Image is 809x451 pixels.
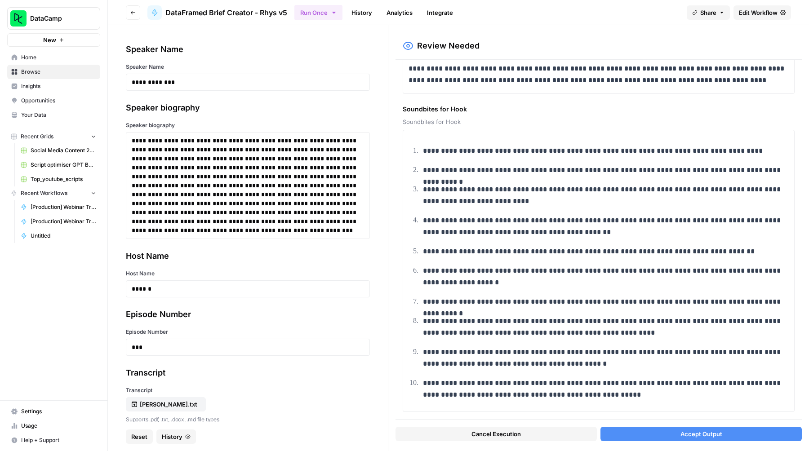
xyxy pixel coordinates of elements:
[17,214,100,229] a: [Production] Webinar Transcription and Summary for the
[31,203,96,211] span: [Production] Webinar Transcription and Summary ([PERSON_NAME])
[21,111,96,119] span: Your Data
[17,143,100,158] a: Social Media Content 2025
[126,386,370,394] label: Transcript
[21,407,96,416] span: Settings
[21,68,96,76] span: Browse
[21,436,96,444] span: Help + Support
[21,82,96,90] span: Insights
[680,429,722,438] span: Accept Output
[31,161,96,169] span: Script optimiser GPT Build V2 Grid
[131,432,147,441] span: Reset
[31,217,96,225] span: [Production] Webinar Transcription and Summary for the
[126,250,370,262] div: Host Name
[17,200,100,214] a: [Production] Webinar Transcription and Summary ([PERSON_NAME])
[21,422,96,430] span: Usage
[21,189,67,197] span: Recent Workflows
[31,175,96,183] span: Top_youtube_scripts
[403,117,795,126] span: Soundbites for Hook
[381,5,418,20] a: Analytics
[7,433,100,447] button: Help + Support
[21,97,96,105] span: Opportunities
[43,35,56,44] span: New
[17,158,100,172] a: Script optimiser GPT Build V2 Grid
[417,40,480,52] h2: Review Needed
[31,146,96,155] span: Social Media Content 2025
[21,53,96,62] span: Home
[126,270,370,278] label: Host Name
[7,419,100,433] a: Usage
[7,108,100,122] a: Your Data
[7,93,100,108] a: Opportunities
[7,186,100,200] button: Recent Workflows
[126,308,370,321] div: Episode Number
[162,432,182,441] span: History
[126,429,153,444] button: Reset
[31,232,96,240] span: Untitled
[733,5,791,20] a: Edit Workflow
[687,5,730,20] button: Share
[10,10,27,27] img: DataCamp Logo
[17,172,100,186] a: Top_youtube_scripts
[396,427,597,441] button: Cancel Execution
[165,7,287,18] span: DataFramed Brief Creator - Rhys v5
[126,102,370,114] div: Speaker biography
[7,7,100,30] button: Workspace: DataCamp
[126,43,370,56] div: Speaker Name
[7,50,100,65] a: Home
[7,130,100,143] button: Recent Grids
[7,33,100,47] button: New
[739,8,778,17] span: Edit Workflow
[294,5,342,20] button: Run Once
[700,8,716,17] span: Share
[126,397,206,411] button: [PERSON_NAME].txt
[30,14,84,23] span: DataCamp
[422,5,458,20] a: Integrate
[403,105,795,114] span: Soundbites for Hook
[126,415,370,424] p: Supports .pdf, .txt, .docx, .md file types
[7,79,100,93] a: Insights
[17,229,100,243] a: Untitled
[126,328,370,336] label: Episode Number
[126,121,370,129] label: Speaker biography
[156,429,196,444] button: History
[7,65,100,79] a: Browse
[346,5,378,20] a: History
[21,133,53,141] span: Recent Grids
[147,5,287,20] a: DataFramed Brief Creator - Rhys v5
[126,367,370,379] div: Transcript
[7,404,100,419] a: Settings
[126,63,370,71] label: Speaker Name
[140,400,197,409] p: [PERSON_NAME].txt
[600,427,802,441] button: Accept Output
[471,429,521,438] span: Cancel Execution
